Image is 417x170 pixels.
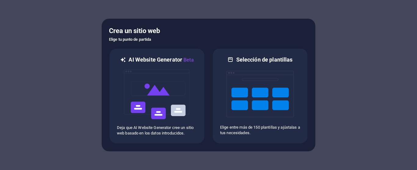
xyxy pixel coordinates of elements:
div: Selección de plantillasElige entre más de 150 plantillas y ajústalas a tus necesidades. [212,48,308,144]
p: Elige entre más de 150 plantillas y ajústalas a tus necesidades. [220,125,300,136]
span: Beta [182,57,194,63]
h6: Elige tu punto de partida [109,36,308,43]
div: AI Website GeneratorBetaaiDeja que AI Website Generator cree un sitio web basado en los datos int... [109,48,205,144]
h5: Crea un sitio web [109,26,308,36]
h6: AI Website Generator [129,56,194,64]
img: ai [123,64,190,125]
h6: Selección de plantillas [236,56,293,63]
p: Deja que AI Website Generator cree un sitio web basado en los datos introducidos. [117,125,197,136]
